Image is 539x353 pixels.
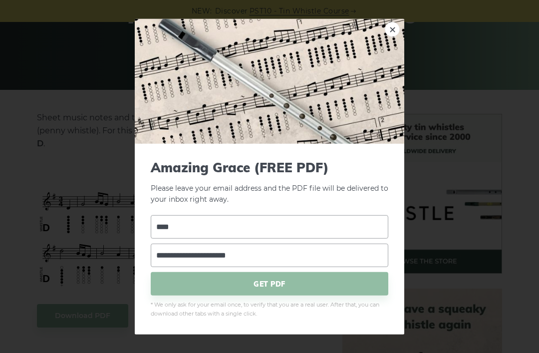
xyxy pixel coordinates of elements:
span: Amazing Grace (FREE PDF) [151,159,388,175]
a: × [385,21,400,36]
span: GET PDF [151,272,388,296]
span: * We only ask for your email once, to verify that you are a real user. After that, you can downlo... [151,301,388,319]
p: Please leave your email address and the PDF file will be delivered to your inbox right away. [151,159,388,205]
img: Tin Whistle Tab Preview [135,18,404,143]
